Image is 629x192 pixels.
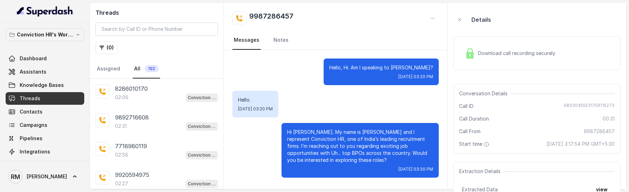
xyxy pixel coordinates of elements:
[564,103,615,110] span: 98330455531756115273
[188,94,216,101] p: Conviction HR Outbound Assistant
[6,167,84,186] a: [PERSON_NAME]
[188,180,216,187] p: Conviction HR Outbound Assistant
[20,108,42,115] span: Contacts
[398,166,433,172] span: [DATE] 03:20 PM
[398,74,433,80] span: [DATE] 03:20 PM
[329,64,433,71] p: Hello, Hi. Am I speaking to [PERSON_NAME]?
[232,31,439,50] nav: Tabs
[115,113,149,122] p: 9892716608
[459,140,491,148] span: Start time
[6,132,84,145] a: Pipelines
[459,168,503,175] span: Extraction Details
[20,55,47,62] span: Dashboard
[145,65,159,72] span: 192
[287,129,433,164] p: Hi [PERSON_NAME]. My name is [PERSON_NAME] and I represent Conviction HR, one of India’s leading ...
[6,66,84,78] a: Assistants
[95,41,118,54] button: (0)
[20,82,64,89] span: Knowledge Bases
[6,145,84,158] a: Integrations
[249,11,293,25] h2: 9987286457
[584,128,615,135] span: 9987286457
[20,135,42,142] span: Pipelines
[188,123,216,130] p: Conviction HR Outbound Assistant
[459,115,489,122] span: Call Duration
[115,171,149,179] p: 9920594975
[20,148,50,155] span: Integrations
[27,173,67,180] span: [PERSON_NAME]
[238,106,273,112] span: [DATE] 03:20 PM
[471,15,491,24] p: Details
[20,122,47,129] span: Campaigns
[95,60,218,78] nav: Tabs
[6,52,84,65] a: Dashboard
[115,180,128,187] p: 02:27
[272,31,290,50] a: Notes
[133,60,160,78] a: All192
[6,105,84,118] a: Contacts
[6,159,84,171] a: API Settings
[603,115,615,122] span: 00:31
[232,31,261,50] a: Messages
[115,151,128,158] p: 02:56
[188,152,216,159] p: Conviction HR Outbound Assistant
[459,128,481,135] span: Call From
[95,8,218,17] h2: Threads
[115,94,128,101] p: 02:06
[95,22,218,36] input: Search by Call ID or Phone Number
[465,48,475,59] img: Lock Icon
[459,90,510,97] span: Conversation Details
[238,96,273,103] p: Hello.
[115,84,148,93] p: 8286010170
[20,95,40,102] span: Threads
[95,60,121,78] a: Assigned
[17,30,73,39] p: Conviction HR's Workspace
[115,142,147,150] p: 7718980119
[547,140,615,148] span: [DATE] 3:17:54 PM GMT+5:30
[11,173,20,180] text: RM
[6,119,84,131] a: Campaigns
[6,28,84,41] button: Conviction HR's Workspace
[20,68,46,75] span: Assistants
[115,123,127,130] p: 02:31
[6,79,84,91] a: Knowledge Bases
[6,92,84,105] a: Threads
[459,103,474,110] span: Call ID
[478,50,558,57] span: Download call recording securely
[17,6,73,17] img: light.svg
